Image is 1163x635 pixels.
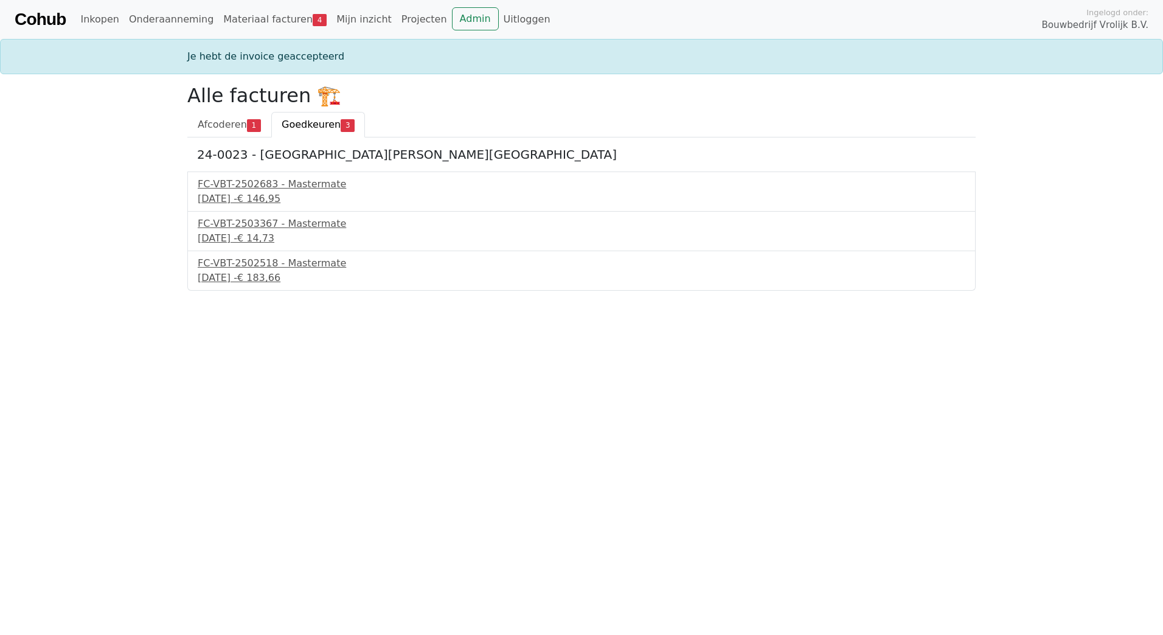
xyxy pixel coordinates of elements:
a: Mijn inzicht [332,7,397,32]
span: 1 [247,119,261,131]
span: € 14,73 [237,232,274,244]
div: [DATE] - [198,192,965,206]
span: 4 [313,14,327,26]
a: Goedkeuren3 [271,112,365,137]
span: € 183,66 [237,272,280,283]
div: FC-VBT-2502683 - Mastermate [198,177,965,192]
a: FC-VBT-2502518 - Mastermate[DATE] -€ 183,66 [198,256,965,285]
span: 3 [341,119,355,131]
a: Afcoderen1 [187,112,271,137]
div: [DATE] - [198,271,965,285]
a: Inkopen [75,7,123,32]
a: Cohub [15,5,66,34]
h2: Alle facturen 🏗️ [187,84,976,107]
div: [DATE] - [198,231,965,246]
a: Projecten [397,7,452,32]
span: Ingelogd onder: [1086,7,1148,18]
div: FC-VBT-2502518 - Mastermate [198,256,965,271]
span: € 146,95 [237,193,280,204]
span: Afcoderen [198,119,247,130]
h5: 24-0023 - [GEOGRAPHIC_DATA][PERSON_NAME][GEOGRAPHIC_DATA] [197,147,966,162]
span: Goedkeuren [282,119,341,130]
span: Bouwbedrijf Vrolijk B.V. [1041,18,1148,32]
div: FC-VBT-2503367 - Mastermate [198,217,965,231]
a: Materiaal facturen4 [218,7,332,32]
a: Admin [452,7,499,30]
div: Je hebt de invoice geaccepteerd [180,49,983,64]
a: Onderaanneming [124,7,218,32]
a: FC-VBT-2503367 - Mastermate[DATE] -€ 14,73 [198,217,965,246]
a: Uitloggen [499,7,555,32]
a: FC-VBT-2502683 - Mastermate[DATE] -€ 146,95 [198,177,965,206]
